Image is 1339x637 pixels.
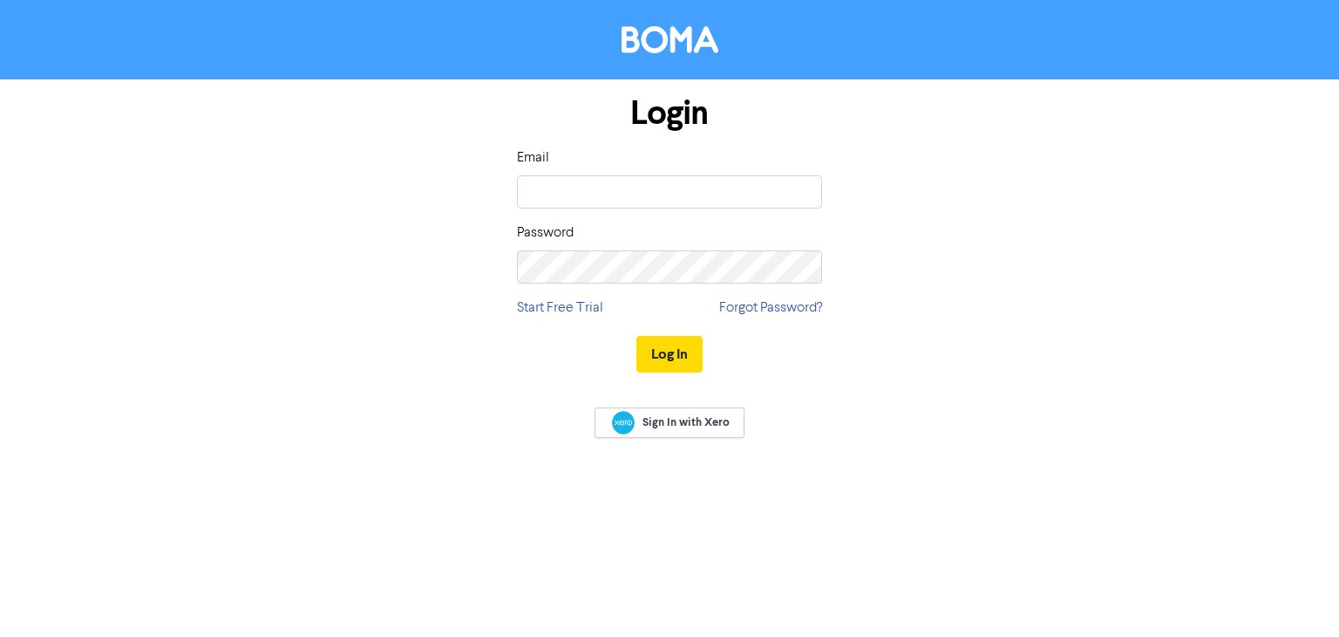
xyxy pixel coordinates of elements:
[517,93,822,134] h1: Login
[517,223,574,243] label: Password
[636,336,703,373] button: Log In
[622,26,718,53] img: BOMA Logo
[719,298,822,318] a: Forgot Password?
[642,414,730,430] span: Sign In with Xero
[595,408,744,438] a: Sign In with Xero
[517,147,549,168] label: Email
[612,411,635,435] img: Xero logo
[517,298,603,318] a: Start Free Trial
